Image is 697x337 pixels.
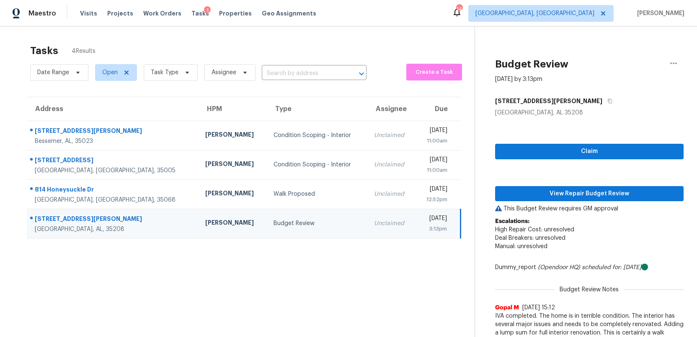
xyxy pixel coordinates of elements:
[495,303,519,312] span: Gopal M
[28,9,56,18] span: Maestro
[422,195,447,204] div: 12:52pm
[219,9,252,18] span: Properties
[422,156,447,166] div: [DATE]
[274,131,361,140] div: Condition Scoping - Interior
[495,235,565,241] span: Deal Breakers: unresolved
[262,9,316,18] span: Geo Assignments
[35,225,192,233] div: [GEOGRAPHIC_DATA], AL, 35208
[374,161,409,169] div: Unclaimed
[538,264,580,270] i: (Opendoor HQ)
[495,75,542,83] div: [DATE] by 3:13pm
[495,205,684,213] p: This Budget Review requires GM approval
[143,9,181,18] span: Work Orders
[205,130,261,141] div: [PERSON_NAME]
[35,196,192,204] div: [GEOGRAPHIC_DATA], [GEOGRAPHIC_DATA], 35068
[205,160,261,170] div: [PERSON_NAME]
[495,144,684,159] button: Claim
[406,64,462,80] button: Create a Task
[422,225,447,233] div: 3:13pm
[204,6,211,15] div: 1
[422,185,447,195] div: [DATE]
[422,137,447,145] div: 11:00am
[495,109,684,117] div: [GEOGRAPHIC_DATA], AL 35208
[205,189,261,200] div: [PERSON_NAME]
[422,166,447,174] div: 11:00am
[374,219,409,228] div: Unclaimed
[495,263,684,272] div: Dummy_report
[495,60,568,68] h2: Budget Review
[212,68,236,77] span: Assignee
[80,9,97,18] span: Visits
[495,227,574,233] span: High Repair Cost: unresolved
[35,127,192,137] div: [STREET_ADDRESS][PERSON_NAME]
[475,9,594,18] span: [GEOGRAPHIC_DATA], [GEOGRAPHIC_DATA]
[495,244,547,249] span: Manual: unresolved
[495,186,684,202] button: View Repair Budget Review
[35,166,192,175] div: [GEOGRAPHIC_DATA], [GEOGRAPHIC_DATA], 35005
[374,190,409,198] div: Unclaimed
[356,68,367,80] button: Open
[274,219,361,228] div: Budget Review
[30,47,58,55] h2: Tasks
[367,97,416,121] th: Assignee
[35,215,192,225] div: [STREET_ADDRESS][PERSON_NAME]
[495,312,684,337] span: IVA completed. The home is in terrible condition. The interior has several major issues and needs...
[37,68,69,77] span: Date Range
[27,97,199,121] th: Address
[410,67,458,77] span: Create a Task
[422,214,447,225] div: [DATE]
[634,9,684,18] span: [PERSON_NAME]
[72,47,96,55] span: 4 Results
[274,190,361,198] div: Walk Proposed
[102,68,118,77] span: Open
[35,156,192,166] div: [STREET_ADDRESS]
[205,218,261,229] div: [PERSON_NAME]
[262,67,343,80] input: Search by address
[502,189,677,199] span: View Repair Budget Review
[267,97,367,121] th: Type
[456,5,462,13] div: 14
[422,126,447,137] div: [DATE]
[35,137,192,145] div: Bessemer, AL, 35023
[495,218,529,224] b: Escalations:
[191,10,209,16] span: Tasks
[555,285,624,294] span: Budget Review Notes
[35,185,192,196] div: 814 Honeysuckle Dr
[151,68,178,77] span: Task Type
[582,264,641,270] i: scheduled for: [DATE]
[199,97,267,121] th: HPM
[502,146,677,157] span: Claim
[107,9,133,18] span: Projects
[522,305,555,311] span: [DATE] 15:12
[602,93,614,109] button: Copy Address
[416,97,460,121] th: Due
[495,97,602,105] h5: [STREET_ADDRESS][PERSON_NAME]
[374,131,409,140] div: Unclaimed
[274,161,361,169] div: Condition Scoping - Interior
